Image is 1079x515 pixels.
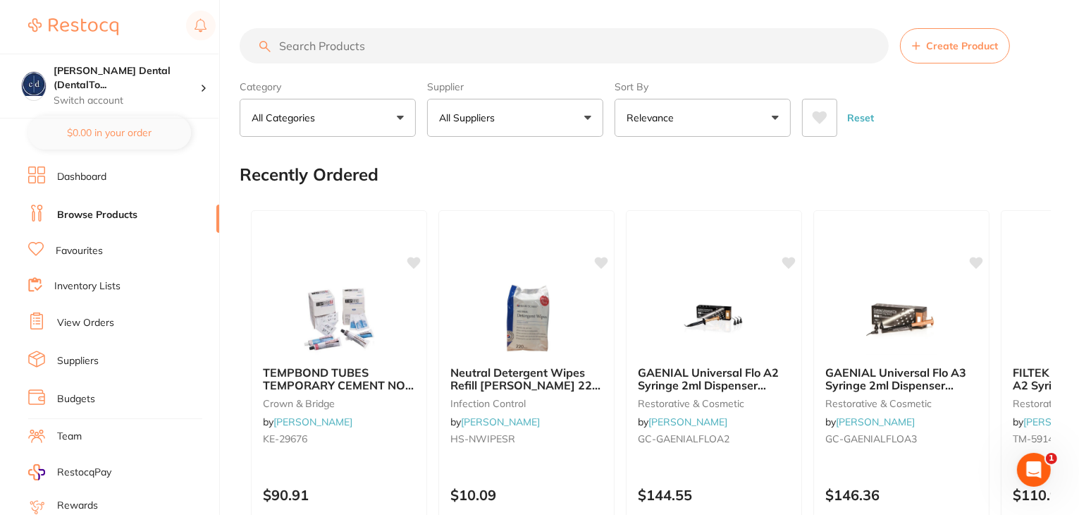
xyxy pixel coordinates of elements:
a: Browse Products [57,208,137,222]
p: Relevance [627,111,679,125]
a: [PERSON_NAME] [836,416,915,428]
button: All Categories [240,99,416,137]
span: by [825,416,915,428]
button: Relevance [615,99,791,137]
small: KE-29676 [263,433,415,444]
label: Supplier [427,80,603,93]
img: Neutral Detergent Wipes Refill HENRY SCHEIN 220 pack [481,284,572,355]
img: Crotty Dental (DentalTown 4) [22,72,46,96]
img: TEMPBOND TUBES TEMPORARY CEMENT NON EUGENOL [293,284,385,355]
p: $146.36 [825,487,978,503]
a: Suppliers [57,354,99,368]
img: GAENIAL Universal Flo A2 Syringe 2ml Dispenser Tipsx20 [668,284,760,355]
a: Dashboard [57,170,106,184]
a: Restocq Logo [28,11,118,43]
button: Create Product [900,28,1010,63]
a: [PERSON_NAME] [461,416,540,428]
b: GAENIAL Universal Flo A2 Syringe 2ml Dispenser Tipsx20 [638,366,790,392]
a: Inventory Lists [54,279,121,293]
p: $10.09 [450,487,603,503]
img: GAENIAL Universal Flo A3 Syringe 2ml Dispenser Tipsx20 [856,284,947,355]
button: Reset [843,99,878,137]
p: $90.91 [263,487,415,503]
p: $144.55 [638,487,790,503]
a: Team [57,430,82,444]
a: Favourites [56,244,103,258]
iframe: Intercom live chat [1017,453,1051,487]
p: Switch account [54,94,200,108]
b: GAENIAL Universal Flo A3 Syringe 2ml Dispenser Tipsx20 [825,366,978,392]
a: Rewards [57,499,98,513]
span: by [638,416,727,428]
h4: Crotty Dental (DentalTown 4) [54,64,200,92]
small: HS-NWIPESR [450,433,603,444]
b: TEMPBOND TUBES TEMPORARY CEMENT NON EUGENOL [263,366,415,392]
small: GC-GAENIALFLOA2 [638,433,790,444]
span: by [450,416,540,428]
span: 1 [1046,453,1057,464]
small: restorative & cosmetic [825,398,978,409]
a: [PERSON_NAME] [273,416,352,428]
span: Create Product [926,40,998,51]
b: Neutral Detergent Wipes Refill HENRY SCHEIN 220 pack [450,366,603,392]
img: RestocqPay [28,464,45,480]
small: restorative & cosmetic [638,398,790,409]
input: Search Products [240,28,889,63]
a: RestocqPay [28,464,111,480]
a: Budgets [57,392,95,406]
label: Category [240,80,416,93]
a: [PERSON_NAME] [648,416,727,428]
small: GC-GAENIALFLOA3 [825,433,978,444]
label: Sort By [615,80,791,93]
small: crown & bridge [263,398,415,409]
a: View Orders [57,316,114,330]
span: RestocqPay [57,466,111,480]
img: Restocq Logo [28,18,118,35]
p: All Suppliers [439,111,500,125]
small: infection control [450,398,603,409]
button: All Suppliers [427,99,603,137]
button: $0.00 in your order [28,116,191,150]
h2: Recently Ordered [240,165,378,185]
span: by [263,416,352,428]
p: All Categories [252,111,321,125]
